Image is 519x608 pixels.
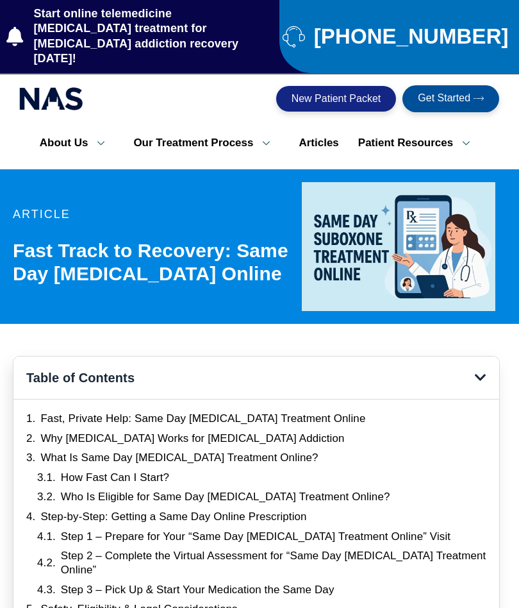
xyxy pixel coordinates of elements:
p: article [13,208,292,220]
img: same day suboxone treatment online [302,182,495,311]
a: Step 1 – Prepare for Your “Same Day [MEDICAL_DATA] Treatment Online” Visit [61,530,450,544]
span: Get Started [418,93,470,105]
a: About Us [30,130,124,156]
a: [PHONE_NUMBER] [283,25,514,47]
a: How Fast Can I Start? [61,471,169,485]
div: Open table of contents [475,371,486,384]
a: Fast, Private Help: Same Day [MEDICAL_DATA] Treatment Online [40,412,365,426]
a: Why [MEDICAL_DATA] Works for [MEDICAL_DATA] Addiction [40,432,344,446]
a: Patient Resources [349,130,489,156]
a: Articles [289,130,348,156]
a: New Patient Packet [276,86,397,112]
a: Get Started [402,85,499,112]
img: national addiction specialists online suboxone clinic - logo [19,84,83,114]
span: Start online telemedicine [MEDICAL_DATA] treatment for [MEDICAL_DATA] addiction recovery [DATE]! [31,6,270,67]
a: Start online telemedicine [MEDICAL_DATA] treatment for [MEDICAL_DATA] addiction recovery [DATE]! [6,6,270,67]
span: [PHONE_NUMBER] [311,30,509,44]
h1: Fast Track to Recovery: Same Day [MEDICAL_DATA] Online [13,239,292,285]
a: Step 3 – Pick Up & Start Your Medication the Same Day [61,583,334,597]
a: Who Is Eligible for Same Day [MEDICAL_DATA] Treatment Online? [61,490,390,504]
a: Step 2 – Complete the Virtual Assessment for “Same Day [MEDICAL_DATA] Treatment Online” [61,549,486,577]
h4: Table of Contents [26,369,475,386]
a: Our Treatment Process [124,130,289,156]
a: What Is Same Day [MEDICAL_DATA] Treatment Online? [40,451,318,465]
span: New Patient Packet [292,94,381,104]
a: Step-by-Step: Getting a Same Day Online Prescription [40,510,306,524]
